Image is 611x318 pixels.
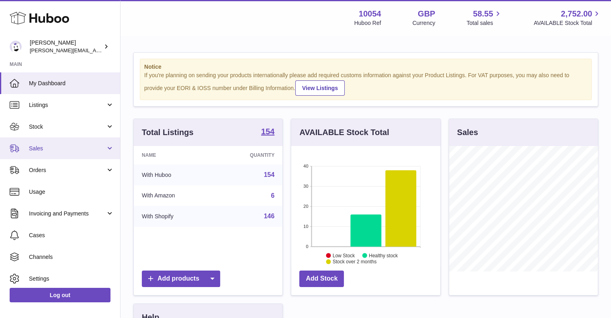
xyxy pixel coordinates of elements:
th: Name [134,146,215,164]
span: Settings [29,275,114,283]
span: Invoicing and Payments [29,210,106,217]
a: Add Stock [299,271,344,287]
span: [PERSON_NAME][EMAIL_ADDRESS][DOMAIN_NAME] [30,47,161,53]
a: Add products [142,271,220,287]
text: 30 [304,184,309,189]
text: 20 [304,204,309,209]
a: 58.55 Total sales [466,8,502,27]
strong: GBP [418,8,435,19]
td: With Shopify [134,206,215,227]
span: 2,752.00 [561,8,592,19]
a: 6 [271,192,274,199]
td: With Amazon [134,185,215,206]
span: Stock [29,123,106,131]
text: Stock over 2 months [333,259,376,265]
a: 154 [261,127,274,137]
th: Quantity [215,146,283,164]
span: Cases [29,232,114,239]
span: Sales [29,145,106,152]
h3: AVAILABLE Stock Total [299,127,389,138]
strong: 10054 [359,8,381,19]
a: 154 [264,171,275,178]
a: Log out [10,288,110,302]
h3: Sales [457,127,478,138]
span: 58.55 [473,8,493,19]
text: Low Stock [333,252,355,258]
span: Orders [29,166,106,174]
img: luz@capsuline.com [10,41,22,53]
div: Huboo Ref [354,19,381,27]
span: Listings [29,101,106,109]
span: Usage [29,188,114,196]
div: [PERSON_NAME] [30,39,102,54]
div: Currency [413,19,435,27]
text: 10 [304,224,309,229]
a: 146 [264,213,275,220]
text: 0 [306,244,309,249]
span: My Dashboard [29,80,114,87]
span: Channels [29,253,114,261]
h3: Total Listings [142,127,194,138]
div: If you're planning on sending your products internationally please add required customs informati... [144,72,587,96]
span: AVAILABLE Stock Total [533,19,601,27]
a: 2,752.00 AVAILABLE Stock Total [533,8,601,27]
text: 40 [304,164,309,168]
span: Total sales [466,19,502,27]
a: View Listings [295,80,345,96]
strong: Notice [144,63,587,71]
text: Healthy stock [369,252,398,258]
td: With Huboo [134,164,215,185]
strong: 154 [261,127,274,135]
